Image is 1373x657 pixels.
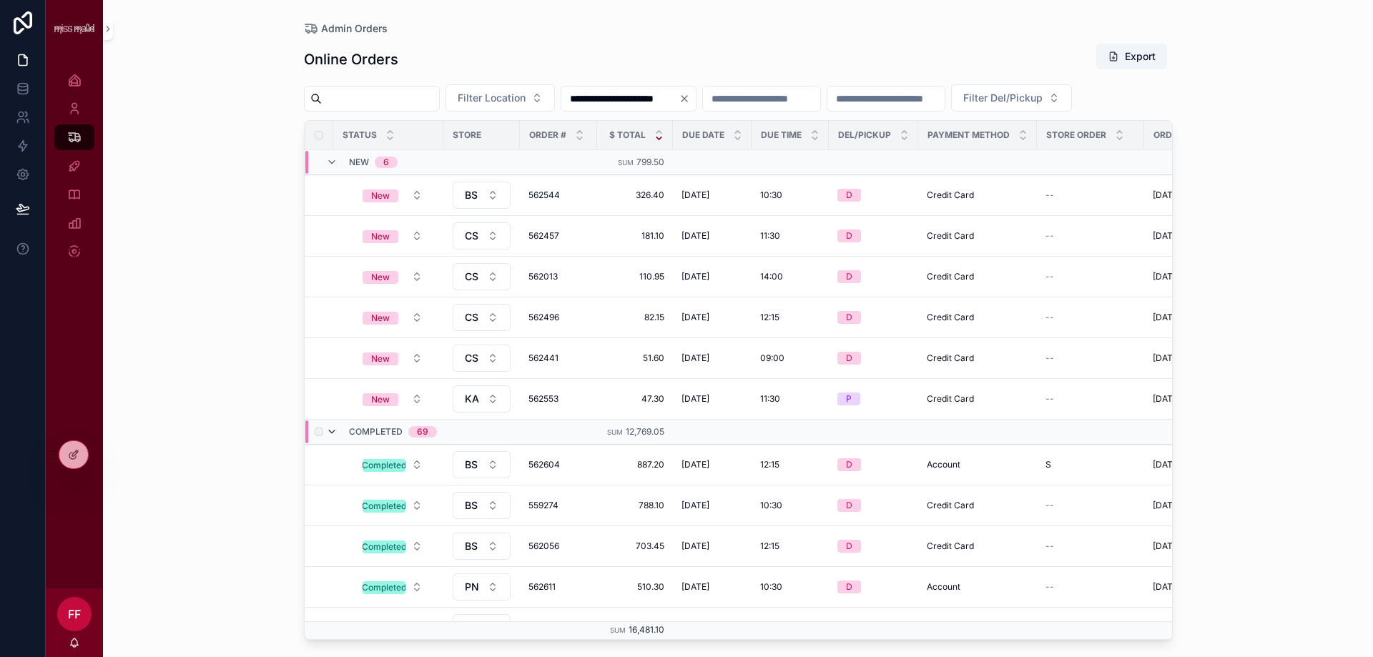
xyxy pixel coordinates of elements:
a: Select Button [350,492,435,519]
span: [DATE] [681,230,709,242]
a: 11:30 [760,393,820,405]
a: 887.20 [606,459,664,470]
button: Select Button [351,386,434,412]
a: 562604 [528,459,589,470]
span: CS [465,310,478,325]
span: Credit Card [927,393,974,405]
span: S [1045,459,1051,470]
div: New [371,352,390,365]
a: Credit Card [927,230,1028,242]
a: 110.95 [606,271,664,282]
span: 559274 [528,500,589,511]
a: [DATE] [681,459,743,470]
a: Credit Card [927,189,1028,201]
span: CS [465,229,478,243]
span: [DATE] 9:42 am [1153,271,1216,282]
span: -- [1045,393,1054,405]
a: Credit Card [927,540,1028,552]
div: 69 [417,426,428,438]
span: FF [68,606,81,623]
span: Order Placed [1153,129,1219,141]
a: 10:30 [760,189,820,201]
span: Credit Card [927,312,974,323]
a: 12:15 [760,312,820,323]
span: KA [465,392,479,406]
span: [DATE] [681,540,709,552]
span: Order # [529,129,566,141]
span: Admin Orders [321,21,388,36]
a: Admin Orders [304,21,388,36]
a: 562544 [528,189,589,201]
span: Credit Card [927,271,974,282]
span: -- [1045,581,1054,593]
span: Credit Card [927,189,974,201]
span: Store [453,129,481,141]
span: BS [465,188,478,202]
button: Select Button [351,264,434,290]
div: New [371,393,390,406]
div: D [846,499,852,512]
span: 12:15 [760,540,779,552]
span: 799.50 [636,157,664,167]
img: App logo [54,24,94,34]
a: [DATE] 9:19 am [1153,312,1243,323]
a: Select Button [350,263,435,290]
span: PN [465,580,479,594]
div: D [846,458,852,471]
button: Select Button [453,385,511,413]
a: 788.10 [606,500,664,511]
a: [DATE] [681,581,743,593]
a: [DATE] [681,312,743,323]
a: 562553 [528,393,589,405]
span: [DATE] 10:33 am [1153,581,1219,593]
div: 6 [383,157,389,168]
span: [DATE] [681,393,709,405]
span: CS [465,270,478,284]
span: -- [1045,500,1054,511]
a: D [837,189,910,202]
a: Select Button [350,614,435,641]
a: [DATE] [681,230,743,242]
span: Credit Card [927,352,974,364]
button: Select Button [351,615,434,641]
button: Export [1096,44,1167,69]
a: -- [1045,271,1136,282]
a: Select Button [350,345,435,372]
span: [DATE] [681,271,709,282]
a: 12:15 [760,540,820,552]
a: Select Button [350,222,435,250]
span: Status [343,129,377,141]
a: Select Button [350,385,435,413]
a: 562441 [528,352,589,364]
a: D [837,499,910,512]
button: Select Button [453,451,511,478]
button: Select Button [951,84,1072,112]
span: 703.45 [606,540,664,552]
span: -- [1045,271,1054,282]
h1: Online Orders [304,49,398,69]
span: 16,481.10 [629,624,664,635]
button: Select Button [351,533,434,559]
a: Credit Card [927,500,1028,511]
button: Select Button [453,573,511,601]
a: [DATE] [681,189,743,201]
a: Select Button [350,182,435,209]
div: Completed [362,540,406,553]
a: -- [1045,500,1136,511]
span: 10:30 [760,581,782,593]
a: [DATE] 12:39 pm [1153,189,1243,201]
a: 326.40 [606,189,664,201]
a: Credit Card [927,352,1028,364]
span: Due Date [682,129,724,141]
span: -- [1045,189,1054,201]
button: Select Button [351,305,434,330]
span: Del/Pickup [838,129,891,141]
span: BS [465,458,478,472]
a: 51.60 [606,352,664,364]
a: D [837,458,910,471]
button: Select Button [351,452,434,478]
